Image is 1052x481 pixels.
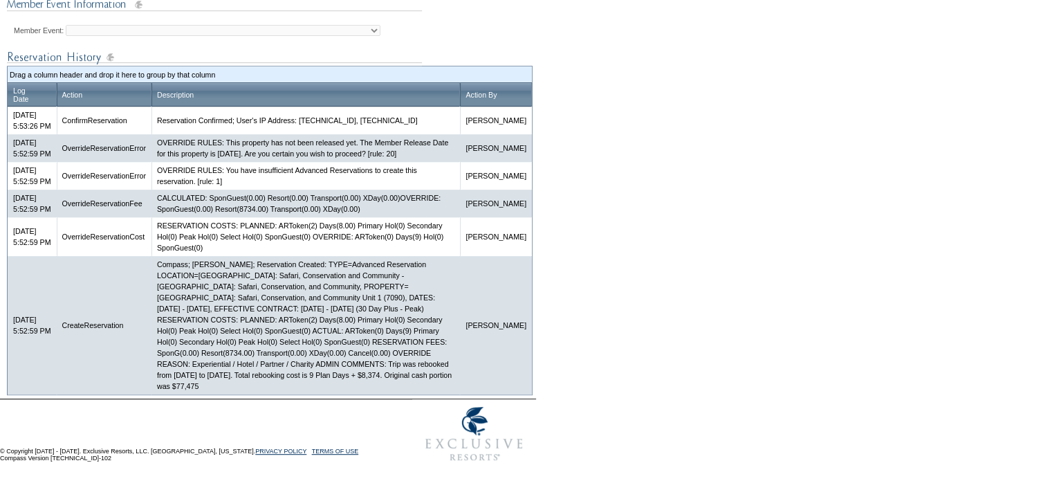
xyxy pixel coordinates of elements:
[151,107,460,134] td: Reservation Confirmed; User's IP Address: [TECHNICAL_ID], [TECHNICAL_ID]
[151,162,460,190] td: OVERRIDE RULES: You have insufficient Advanced Reservations to create this reservation. [rule: 1]
[460,190,532,217] td: [PERSON_NAME]
[151,217,460,256] td: RESERVATION COSTS: PLANNED: ARToken(2) Days(8.00) Primary Hol(0) Secondary Hol(0) Peak Hol(0) Sel...
[151,134,460,162] td: OVERRIDE RULES: This property has not been released yet. The Member Release Date for this propert...
[10,69,530,80] td: Drag a column header and drop it here to group by that column
[7,48,422,66] img: Reservation Log
[460,134,532,162] td: [PERSON_NAME]
[8,162,57,190] td: [DATE] 5:52:59 PM
[460,256,532,394] td: [PERSON_NAME]
[460,162,532,190] td: [PERSON_NAME]
[157,91,194,99] a: Description
[8,217,57,256] td: [DATE] 5:52:59 PM
[8,256,57,394] td: [DATE] 5:52:59 PM
[412,399,536,469] img: Exclusive Resorts
[62,91,83,99] a: Action
[8,107,57,134] td: [DATE] 5:53:26 PM
[13,87,29,103] a: LogDate
[151,190,460,217] td: CALCULATED: SponGuest(0.00) Resort(0.00) Transport(0.00) XDay(0.00)OVERRIDE: SponGuest(0.00) Reso...
[57,256,151,394] td: CreateReservation
[57,107,151,134] td: ConfirmReservation
[465,91,497,99] a: Action By
[57,134,151,162] td: OverrideReservationError
[57,217,151,256] td: OverrideReservationCost
[8,134,57,162] td: [DATE] 5:52:59 PM
[460,217,532,256] td: [PERSON_NAME]
[57,162,151,190] td: OverrideReservationError
[460,107,532,134] td: [PERSON_NAME]
[8,190,57,217] td: [DATE] 5:52:59 PM
[151,256,460,394] td: Compass; [PERSON_NAME]; Reservation Created: TYPE=Advanced Reservation LOCATION=[GEOGRAPHIC_DATA]...
[255,448,306,455] a: PRIVACY POLICY
[57,190,151,217] td: OverrideReservationFee
[14,26,64,35] label: Member Event:
[312,448,359,455] a: TERMS OF USE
